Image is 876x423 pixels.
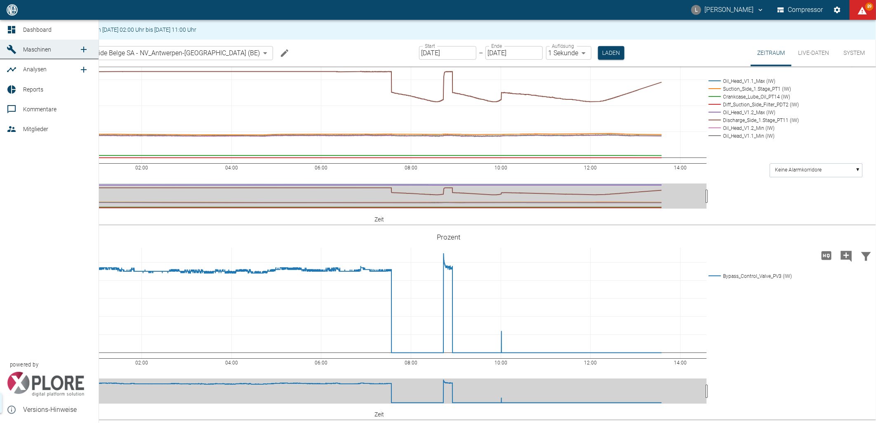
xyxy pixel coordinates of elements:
[31,48,260,58] a: 13.0007/1_Air Liquide Belge SA - NV_Antwerpen-[GEOGRAPHIC_DATA] (BE)
[776,2,825,17] button: Compressor
[830,2,845,17] button: Einstellungen
[865,2,874,11] span: 89
[23,86,43,93] span: Reports
[479,48,483,58] p: –
[856,245,876,266] button: Daten filtern
[751,40,791,66] button: Zeitraum
[836,245,856,266] button: Kommentar hinzufügen
[691,5,701,15] div: L
[485,46,543,60] input: DD.MM.YYYY
[23,106,57,113] span: Kommentare
[7,372,85,397] img: Xplore Logo
[10,361,38,369] span: powered by
[425,42,435,49] label: Start
[419,46,476,60] input: DD.MM.YYYY
[75,61,92,78] a: new /analyses/list/0
[6,4,19,15] img: logo
[44,48,260,58] span: 13.0007/1_Air Liquide Belge SA - NV_Antwerpen-[GEOGRAPHIC_DATA] (BE)
[598,46,624,60] button: Laden
[23,126,48,132] span: Mitglieder
[817,251,836,259] span: Hohe Auflösung
[836,40,873,66] button: System
[23,66,47,73] span: Analysen
[23,46,51,53] span: Maschinen
[690,2,765,17] button: luca.corigliano@neuman-esser.com
[552,42,574,49] label: Auflösung
[775,167,822,173] text: Keine Alarmkorridore
[791,40,836,66] button: Live-Daten
[276,45,293,61] button: Machine bearbeiten
[23,26,52,33] span: Dashboard
[546,46,591,60] div: 1 Sekunde
[44,22,196,37] div: Wartungsarbeiten von [DATE] 02:00 Uhr bis [DATE] 11:00 Uhr
[491,42,502,49] label: Ende
[75,41,92,58] a: new /machines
